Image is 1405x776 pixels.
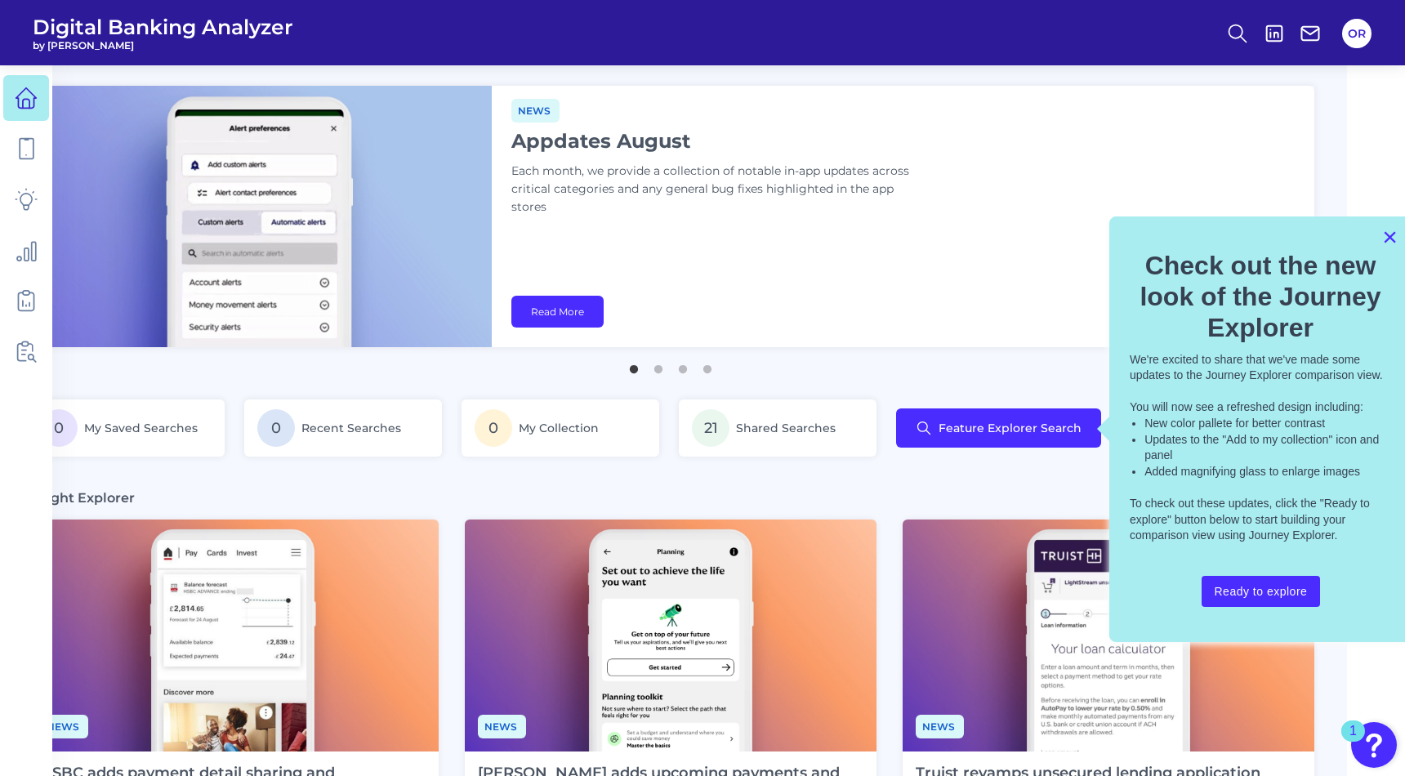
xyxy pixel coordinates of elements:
[301,421,401,435] span: Recent Searches
[692,409,729,447] span: 21
[33,15,293,39] span: Digital Banking Analyzer
[1130,399,1391,416] p: You will now see a refreshed design including:
[1349,731,1357,752] div: 1
[27,520,439,751] img: News - Phone.png
[1144,464,1391,480] li: Added magnifying glass to enlarge images
[903,520,1314,751] img: News - Phone (3).png
[511,129,920,153] h1: Appdates August
[1144,416,1391,432] li: New color pallete for better contrast
[1144,432,1391,464] li: Updates to the "Add to my collection" icon and panel
[27,86,492,347] img: bannerImg
[257,409,295,447] span: 0
[511,99,560,123] span: News
[511,296,604,328] a: Read More
[478,715,526,738] span: News
[1130,496,1391,544] p: To check out these updates, click the "Ready to explore" button below to start building your comp...
[675,357,691,373] button: 3
[475,409,512,447] span: 0
[519,421,599,435] span: My Collection
[33,39,293,51] span: by [PERSON_NAME]
[650,357,667,373] button: 2
[699,357,716,373] button: 4
[626,357,642,373] button: 1
[1342,19,1372,48] button: OR
[40,409,78,447] span: 0
[1130,352,1391,384] p: We're excited to share that we've made some updates to the Journey Explorer comparison view.
[1351,722,1397,768] button: Open Resource Center, 1 new notification
[1202,576,1321,607] button: Ready to explore
[916,715,964,738] span: News
[27,489,135,506] h3: Insight Explorer
[84,421,198,435] span: My Saved Searches
[40,715,88,738] span: News
[736,421,836,435] span: Shared Searches
[1382,224,1398,250] button: Close
[939,421,1082,435] span: Feature Explorer Search
[465,520,876,751] img: News - Phone (4).png
[511,163,920,216] p: Each month, we provide a collection of notable in-app updates across critical categories and any ...
[1130,250,1391,344] h2: Check out the new look of the Journey Explorer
